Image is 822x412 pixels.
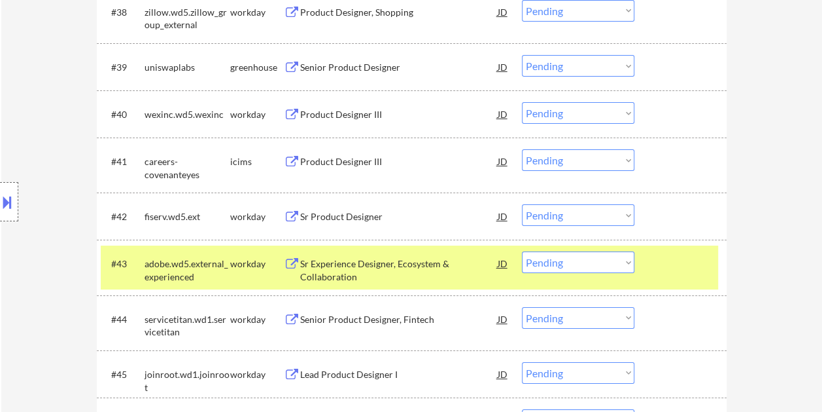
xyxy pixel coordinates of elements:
[145,6,230,31] div: zillow.wd5.zillow_group_external
[496,307,509,331] div: JD
[230,368,284,381] div: workday
[111,61,134,74] div: #39
[230,61,284,74] div: greenhouse
[496,204,509,228] div: JD
[111,6,134,19] div: #38
[230,108,284,121] div: workday
[300,313,498,326] div: Senior Product Designer, Fintech
[111,368,134,381] div: #45
[145,61,230,74] div: uniswaplabs
[496,149,509,173] div: JD
[230,313,284,326] div: workday
[300,257,498,283] div: Sr Experience Designer, Ecosystem & Collaboration
[300,6,498,19] div: Product Designer, Shopping
[496,55,509,79] div: JD
[300,108,498,121] div: Product Designer III
[300,61,498,74] div: Senior Product Designer
[300,210,498,223] div: Sr Product Designer
[230,257,284,271] div: workday
[496,362,509,386] div: JD
[145,313,230,339] div: servicetitan.wd1.servicetitan
[230,6,284,19] div: workday
[496,102,509,126] div: JD
[300,155,498,168] div: Product Designer III
[496,252,509,275] div: JD
[230,155,284,168] div: icims
[300,368,498,381] div: Lead Product Designer I
[145,368,230,394] div: joinroot.wd1.joinroot
[230,210,284,223] div: workday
